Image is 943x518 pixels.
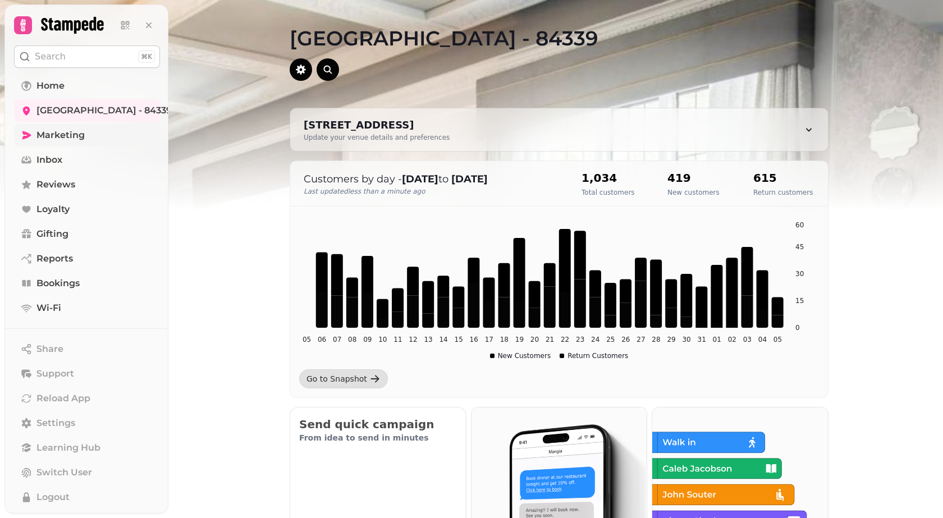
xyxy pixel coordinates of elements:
[621,336,630,343] tspan: 26
[637,336,645,343] tspan: 27
[667,188,720,197] p: New customers
[36,203,70,216] span: Loyalty
[318,336,326,343] tspan: 06
[546,336,554,343] tspan: 21
[299,432,457,443] p: From idea to send in minutes
[138,51,155,63] div: ⌘K
[561,336,569,343] tspan: 22
[36,466,92,479] span: Switch User
[14,338,160,360] button: Share
[14,461,160,484] button: Switch User
[728,336,736,343] tspan: 02
[667,336,675,343] tspan: 29
[795,243,804,251] tspan: 45
[591,336,599,343] tspan: 24
[333,336,341,343] tspan: 07
[14,297,160,319] a: Wi-Fi
[424,336,432,343] tspan: 13
[753,188,813,197] p: Return customers
[652,336,660,343] tspan: 28
[36,277,80,290] span: Bookings
[560,351,628,360] div: Return Customers
[363,336,372,343] tspan: 09
[14,75,160,97] a: Home
[758,336,767,343] tspan: 04
[795,270,804,278] tspan: 30
[753,170,813,186] h2: 615
[698,336,706,343] tspan: 31
[14,173,160,196] a: Reviews
[773,336,782,343] tspan: 05
[36,392,90,405] span: Reload App
[606,336,615,343] tspan: 25
[743,336,752,343] tspan: 03
[299,369,388,388] a: Go to Snapshot
[515,336,524,343] tspan: 19
[14,486,160,508] button: Logout
[455,336,463,343] tspan: 15
[14,363,160,385] button: Support
[402,173,438,185] strong: [DATE]
[36,79,65,93] span: Home
[667,170,720,186] h2: 419
[682,336,690,343] tspan: 30
[451,173,488,185] strong: [DATE]
[299,416,457,432] h2: Send quick campaign
[36,491,70,504] span: Logout
[713,336,721,343] tspan: 01
[36,301,61,315] span: Wi-Fi
[348,336,356,343] tspan: 08
[14,124,160,146] a: Marketing
[36,342,63,356] span: Share
[304,133,450,142] div: Update your venue details and preferences
[36,252,73,265] span: Reports
[14,412,160,434] a: Settings
[576,336,584,343] tspan: 23
[36,129,85,142] span: Marketing
[14,437,160,459] a: Learning Hub
[530,336,539,343] tspan: 20
[582,188,635,197] p: Total customers
[14,198,160,221] a: Loyalty
[14,99,160,122] a: [GEOGRAPHIC_DATA] - 84339
[795,297,804,305] tspan: 15
[14,45,160,68] button: Search⌘K
[490,351,551,360] div: New Customers
[393,336,402,343] tspan: 11
[582,170,635,186] h2: 1,034
[36,416,75,430] span: Settings
[36,441,100,455] span: Learning Hub
[35,50,66,63] p: Search
[409,336,417,343] tspan: 12
[485,336,493,343] tspan: 17
[36,178,75,191] span: Reviews
[14,387,160,410] button: Reload App
[795,221,804,229] tspan: 60
[378,336,387,343] tspan: 10
[14,149,160,171] a: Inbox
[14,223,160,245] a: Gifting
[470,336,478,343] tspan: 16
[14,272,160,295] a: Bookings
[14,247,160,270] a: Reports
[36,153,62,167] span: Inbox
[36,104,172,117] span: [GEOGRAPHIC_DATA] - 84339
[304,117,450,133] div: [STREET_ADDRESS]
[306,373,367,384] div: Go to Snapshot
[304,171,559,187] p: Customers by day - to
[304,187,559,196] p: Last updated less than a minute ago
[500,336,509,343] tspan: 18
[36,227,68,241] span: Gifting
[36,367,74,381] span: Support
[795,324,800,332] tspan: 0
[439,336,447,343] tspan: 14
[303,336,311,343] tspan: 05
